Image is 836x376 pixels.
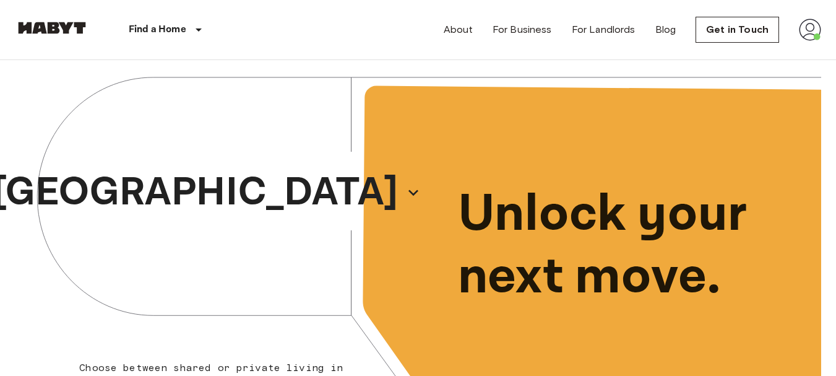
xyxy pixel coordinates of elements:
[493,22,552,37] a: For Business
[444,22,473,37] a: About
[15,22,89,34] img: Habyt
[799,19,821,41] img: avatar
[572,22,636,37] a: For Landlords
[458,183,802,308] p: Unlock your next move.
[696,17,779,43] a: Get in Touch
[129,22,186,37] p: Find a Home
[655,22,676,37] a: Blog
